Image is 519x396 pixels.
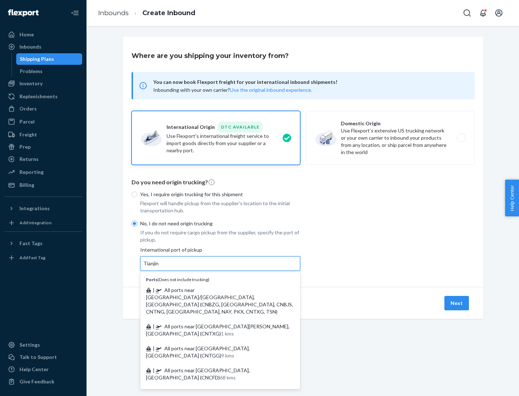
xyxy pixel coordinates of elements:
[444,296,469,310] button: Next
[4,129,82,140] a: Freight
[221,330,234,337] span: 1 kms
[143,260,159,267] input: Ports(Does not include trucking) | All ports near [GEOGRAPHIC_DATA]/[GEOGRAPHIC_DATA], [GEOGRAPHI...
[146,323,289,337] span: All ports near [GEOGRAPHIC_DATA][PERSON_NAME], [GEOGRAPHIC_DATA] (CNTXG)
[19,131,37,138] div: Freight
[4,252,82,264] a: Add Fast Tag
[20,68,43,75] div: Problems
[4,179,82,191] a: Billing
[146,277,158,282] b: Ports
[68,6,82,20] button: Close Navigation
[4,339,82,351] a: Settings
[220,374,236,381] span: 68 kms
[132,192,137,197] input: Yes, I require origin trucking for this shipment
[92,3,201,24] ol: breadcrumbs
[4,116,82,127] a: Parcel
[476,6,490,20] button: Open notifications
[146,367,250,381] span: All ports near [GEOGRAPHIC_DATA], [GEOGRAPHIC_DATA] (CNCFD)
[8,9,39,17] img: Flexport logo
[132,221,137,226] input: No, I do not need origin trucking
[4,91,82,102] a: Replenishments
[4,166,82,178] a: Reporting
[153,367,155,373] span: |
[4,78,82,89] a: Inventory
[146,277,209,282] span: ( Does not include trucking )
[19,366,49,373] div: Help Center
[4,364,82,375] a: Help Center
[460,6,474,20] button: Open Search Box
[4,217,82,229] a: Add Integration
[19,378,54,385] div: Give Feedback
[230,86,312,94] button: Use the original inbound experience.
[132,51,289,60] h3: Where are you shipping your inventory from?
[19,181,34,189] div: Billing
[19,143,31,150] div: Prep
[16,53,83,65] a: Shipping Plans
[4,141,82,153] a: Prep
[19,80,43,87] div: Inventory
[19,220,52,226] div: Add Integration
[19,240,43,247] div: Fast Tags
[140,200,300,214] p: Flexport will handle pickup from the supplier's location to the initial transportation hub.
[19,168,44,176] div: Reporting
[98,9,129,17] a: Inbounds
[19,205,50,212] div: Integrations
[4,103,82,114] a: Orders
[4,41,82,53] a: Inbounds
[19,156,39,163] div: Returns
[146,345,250,359] span: All ports near [GEOGRAPHIC_DATA], [GEOGRAPHIC_DATA] (CNTGG)
[140,229,300,243] p: If you do not require cargo pickup from the supplier, specify the port of pickup.
[19,105,37,112] div: Orders
[505,180,519,216] button: Help Center
[153,345,155,351] span: |
[19,43,41,50] div: Inbounds
[19,354,57,361] div: Talk to Support
[20,55,54,63] div: Shipping Plans
[153,287,155,293] span: |
[4,351,82,363] a: Talk to Support
[142,9,195,17] a: Create Inbound
[19,93,58,100] div: Replenishments
[4,238,82,249] button: Fast Tags
[19,341,40,348] div: Settings
[153,87,312,93] span: Inbounding with your own carrier?
[140,246,300,271] div: International port of pickup
[19,255,45,261] div: Add Fast Tag
[153,78,466,86] span: You can now book Flexport freight for your international inbound shipments!
[4,153,82,165] a: Returns
[4,29,82,40] a: Home
[221,352,234,359] span: 9 kms
[132,178,475,186] p: Do you need origin trucking?
[140,220,300,227] p: No, I do not need origin trucking
[16,66,83,77] a: Problems
[19,31,34,38] div: Home
[4,203,82,214] button: Integrations
[153,323,155,329] span: |
[140,191,300,198] p: Yes, I require origin trucking for this shipment
[492,6,506,20] button: Open account menu
[4,376,82,387] button: Give Feedback
[146,287,293,315] span: All ports near [GEOGRAPHIC_DATA]/[GEOGRAPHIC_DATA], [GEOGRAPHIC_DATA] (CNBZG, [GEOGRAPHIC_DATA], ...
[19,118,35,125] div: Parcel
